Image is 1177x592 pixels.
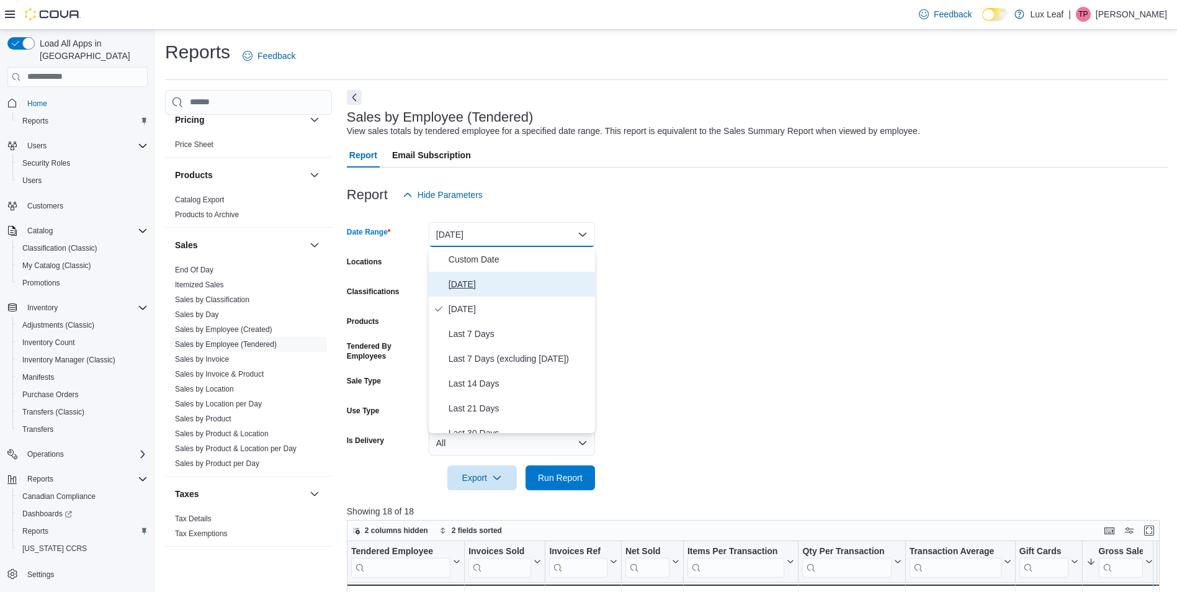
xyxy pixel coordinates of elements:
button: Gross Sales [1086,545,1153,577]
span: Export [455,465,509,490]
span: Home [27,99,47,109]
div: Select listbox [429,247,595,433]
div: Tendered Employee [351,545,450,577]
span: Purchase Orders [22,390,79,400]
button: Home [2,94,153,112]
a: Sales by Product & Location [175,429,269,438]
label: Sale Type [347,376,381,386]
span: Settings [27,570,54,580]
button: Keyboard shortcuts [1102,523,1117,538]
span: Transfers [17,422,148,437]
a: Itemized Sales [175,280,224,289]
h3: Taxes [175,488,199,500]
span: Reports [17,114,148,128]
a: Sales by Location [175,385,234,393]
div: Transaction Average [909,545,1001,577]
a: Catalog Export [175,195,224,204]
div: Net Sold [625,545,669,557]
span: Classification (Classic) [22,243,97,253]
span: End Of Day [175,265,213,275]
span: Reports [27,474,53,484]
span: Purchase Orders [17,387,148,402]
span: Transfers (Classic) [17,405,148,419]
span: Email Subscription [392,143,471,168]
span: Classification (Classic) [17,241,148,256]
div: Items Per Transaction [687,545,785,557]
a: Dashboards [12,505,153,522]
button: Invoices Ref [549,545,617,577]
button: Transfers (Classic) [12,403,153,421]
button: [DATE] [429,222,595,247]
span: Last 7 Days [449,326,590,341]
span: Transfers [22,424,53,434]
span: Dashboards [17,506,148,521]
span: Dashboards [22,509,72,519]
button: [US_STATE] CCRS [12,540,153,557]
span: Inventory Manager (Classic) [22,355,115,365]
span: Last 7 Days (excluding [DATE]) [449,351,590,366]
h3: Pricing [175,114,204,126]
a: Inventory Manager (Classic) [17,352,120,367]
a: Transfers (Classic) [17,405,89,419]
label: Classifications [347,287,400,297]
div: Tony Parcels [1076,7,1091,22]
div: Transaction Average [909,545,1001,557]
button: Promotions [12,274,153,292]
span: Manifests [22,372,54,382]
div: Invoices Ref [549,545,607,577]
button: 2 columns hidden [347,523,433,538]
span: Manifests [17,370,148,385]
button: Hide Parameters [398,182,488,207]
img: Cova [25,8,81,20]
span: 2 fields sorted [452,526,502,536]
input: Dark Mode [982,8,1008,21]
p: [PERSON_NAME] [1096,7,1167,22]
span: Sales by Employee (Tendered) [175,339,277,349]
a: Manifests [17,370,59,385]
div: Products [165,192,332,227]
span: Tax Exemptions [175,529,228,539]
button: Net Sold [625,545,679,577]
span: Operations [27,449,64,459]
span: Dark Mode [982,21,983,22]
button: Transaction Average [909,545,1011,577]
button: 2 fields sorted [434,523,507,538]
button: Manifests [12,369,153,386]
a: Sales by Product [175,415,231,423]
label: Locations [347,257,382,267]
div: Gross Sales [1098,545,1143,557]
a: Feedback [238,43,300,68]
div: Gross Sales [1098,545,1143,577]
div: Invoices Sold [468,545,531,557]
button: Sales [175,239,305,251]
span: Catalog [27,226,53,236]
button: All [429,431,595,455]
span: Adjustments (Classic) [17,318,148,333]
button: Users [2,137,153,155]
span: Washington CCRS [17,541,148,556]
a: Tax Exemptions [175,529,228,538]
span: Settings [22,566,148,581]
button: Security Roles [12,155,153,172]
a: Sales by Location per Day [175,400,262,408]
button: Next [347,90,362,105]
span: Security Roles [22,158,70,168]
button: Operations [22,447,69,462]
div: Pricing [165,137,332,157]
span: Products to Archive [175,210,239,220]
button: Inventory Count [12,334,153,351]
a: Sales by Product & Location per Day [175,444,297,453]
span: Run Report [538,472,583,484]
a: Sales by Employee (Tendered) [175,340,277,349]
button: Taxes [175,488,305,500]
button: Users [22,138,51,153]
a: Home [22,96,52,111]
div: Taxes [165,511,332,546]
p: Showing 18 of 18 [347,505,1168,518]
a: Sales by Invoice [175,355,229,364]
span: Reports [22,526,48,536]
button: Taxes [307,487,322,501]
a: Dashboards [17,506,77,521]
button: Products [307,168,322,182]
div: Tendered Employee [351,545,450,557]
